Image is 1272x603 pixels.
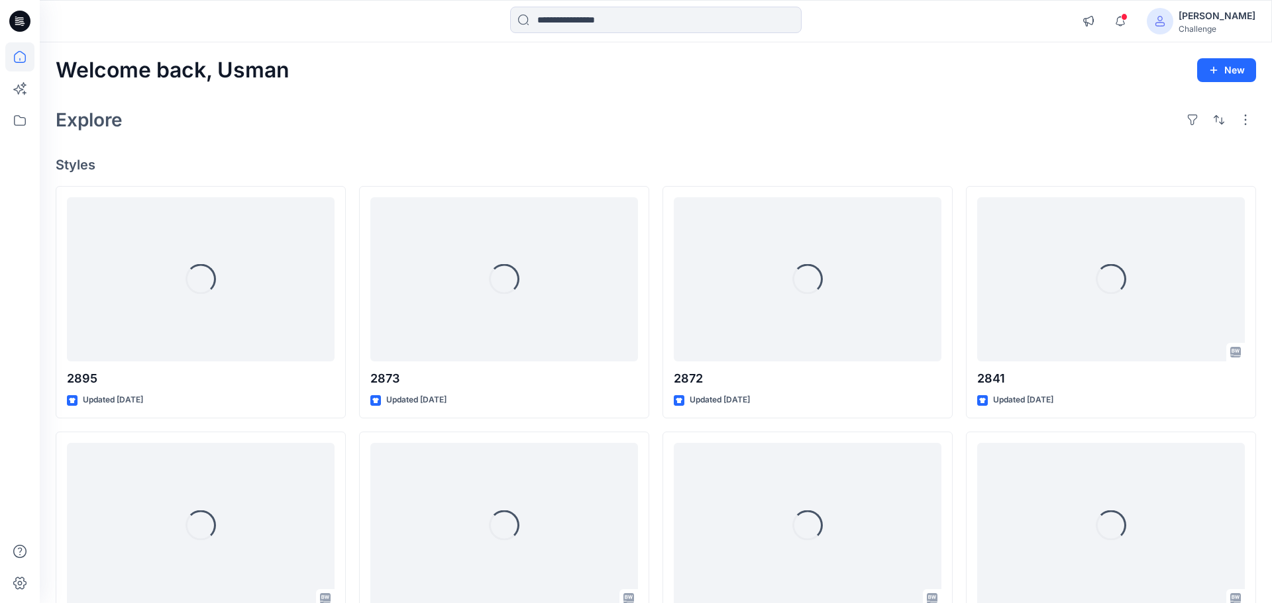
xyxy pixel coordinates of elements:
div: [PERSON_NAME] [1179,8,1255,24]
p: 2841 [977,369,1245,388]
p: Updated [DATE] [993,393,1053,407]
p: Updated [DATE] [690,393,750,407]
div: Challenge [1179,24,1255,34]
p: Updated [DATE] [83,393,143,407]
p: 2895 [67,369,335,388]
button: New [1197,58,1256,82]
h4: Styles [56,157,1256,173]
svg: avatar [1155,16,1165,26]
h2: Explore [56,109,123,130]
p: Updated [DATE] [386,393,447,407]
h2: Welcome back, Usman [56,58,290,83]
p: 2872 [674,369,941,388]
p: 2873 [370,369,638,388]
